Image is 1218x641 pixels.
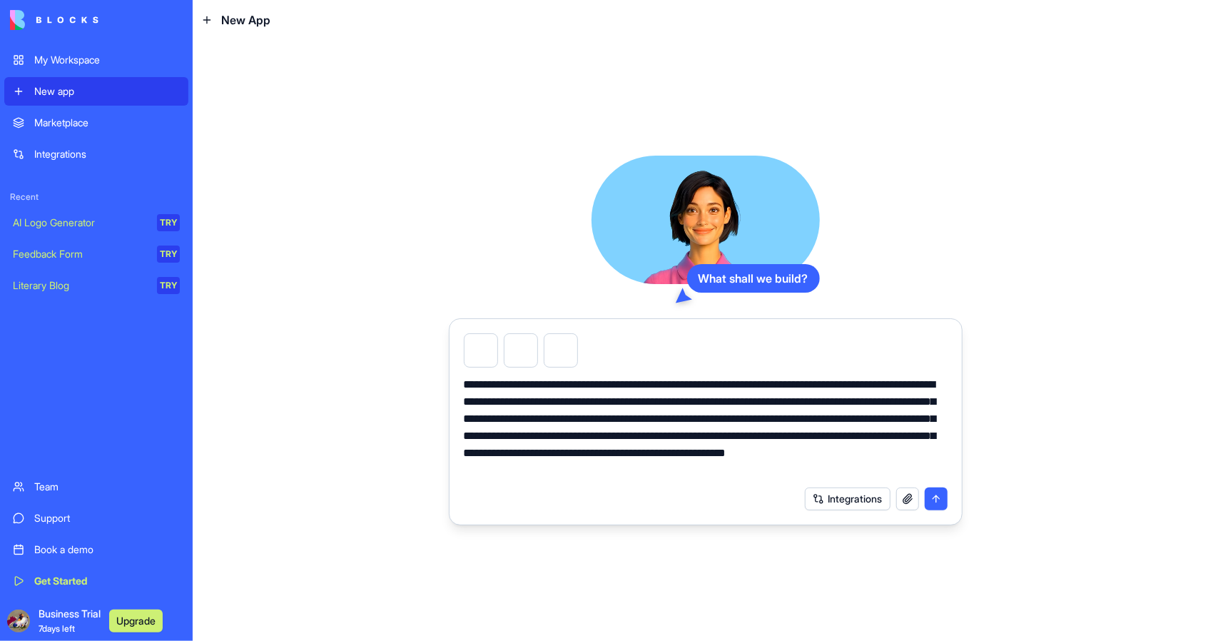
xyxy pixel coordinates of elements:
div: My Workspace [34,53,180,67]
div: Book a demo [34,542,180,557]
a: New app [4,77,188,106]
span: New App [221,11,270,29]
span: Recent [4,191,188,203]
a: Support [4,504,188,533]
div: TRY [157,277,180,294]
div: TRY [157,214,180,231]
a: Literary BlogTRY [4,271,188,300]
div: Team [34,480,180,494]
a: Integrations [4,140,188,168]
div: Literary Blog [13,278,147,293]
img: logo [10,10,98,30]
a: AI Logo GeneratorTRY [4,208,188,237]
img: ACg8ocIgJSo-9v3IpO1saGFhZQehXWkLeHoSIdRz6lRRSv8QQWqTvTo=s96-c [7,610,30,632]
span: 7 days left [39,623,75,634]
div: Integrations [34,147,180,161]
button: Upgrade [109,610,163,632]
div: What shall we build? [687,264,820,293]
button: Integrations [805,488,890,510]
div: Feedback Form [13,247,147,261]
div: AI Logo Generator [13,216,147,230]
a: Feedback FormTRY [4,240,188,268]
a: My Workspace [4,46,188,74]
div: New app [34,84,180,99]
div: TRY [157,246,180,263]
div: Get Started [34,574,180,588]
a: Team [4,473,188,501]
a: Marketplace [4,108,188,137]
span: Business Trial [39,607,101,635]
div: Support [34,511,180,525]
a: Book a demo [4,535,188,564]
a: Get Started [4,567,188,595]
div: Marketplace [34,116,180,130]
